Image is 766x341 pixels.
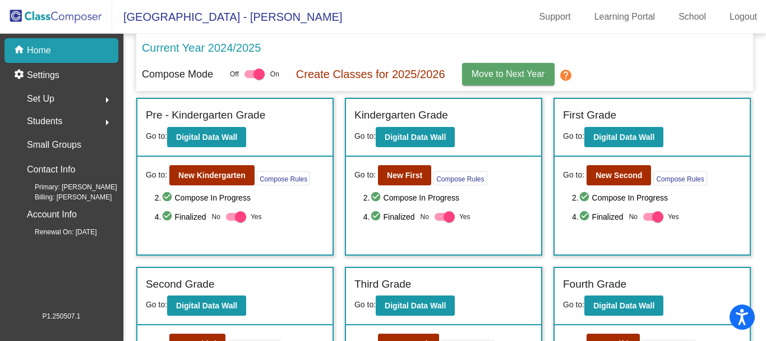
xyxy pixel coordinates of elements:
a: School [670,8,715,26]
b: New Kindergarten [178,171,246,180]
span: On [270,69,279,79]
span: Yes [668,210,679,224]
p: Home [27,44,51,57]
label: Second Grade [146,276,215,293]
span: Yes [251,210,262,224]
p: Account Info [27,207,77,222]
span: Move to Next Year [472,69,545,79]
mat-icon: check_circle [161,210,175,224]
span: 4. Finalized [572,210,624,224]
button: Compose Rules [433,171,487,185]
span: [GEOGRAPHIC_DATA] - [PERSON_NAME] [112,8,342,26]
span: Yes [459,210,470,224]
b: Digital Data Wall [385,301,446,310]
b: Digital Data Wall [176,133,237,142]
mat-icon: check_circle [161,191,175,204]
span: Go to: [354,131,376,140]
span: 4. Finalized [155,210,206,224]
mat-icon: check_circle [370,191,384,204]
mat-icon: check_circle [370,210,384,224]
span: Renewal On: [DATE] [17,227,96,237]
span: Students [27,113,62,129]
span: Go to: [146,131,167,140]
span: Go to: [146,300,167,309]
p: Create Classes for 2025/2026 [296,66,445,83]
label: Third Grade [354,276,411,293]
span: Go to: [146,169,167,181]
p: Small Groups [27,137,81,153]
b: Digital Data Wall [593,301,654,310]
a: Learning Portal [585,8,665,26]
button: Digital Data Wall [376,127,455,147]
b: Digital Data Wall [176,301,237,310]
span: 4. Finalized [363,210,415,224]
mat-icon: arrow_right [100,93,114,107]
a: Logout [721,8,766,26]
button: Digital Data Wall [584,127,663,147]
mat-icon: help [559,69,573,82]
p: Compose Mode [142,67,213,82]
b: New Second [596,171,642,180]
b: New First [387,171,422,180]
span: Primary: [PERSON_NAME] [17,182,117,192]
span: 2. Compose In Progress [363,191,533,204]
span: Go to: [563,300,584,309]
span: Set Up [27,91,54,107]
mat-icon: check_circle [579,210,592,224]
button: New Kindergarten [169,165,255,185]
button: Compose Rules [257,171,310,185]
button: Digital Data Wall [376,295,455,316]
span: No [212,212,220,222]
span: No [629,212,638,222]
button: Digital Data Wall [584,295,663,316]
span: Off [230,69,239,79]
button: Digital Data Wall [167,127,246,147]
mat-icon: settings [13,69,27,82]
button: Move to Next Year [462,63,555,85]
mat-icon: check_circle [579,191,592,204]
label: Kindergarten Grade [354,107,448,124]
label: Fourth Grade [563,276,626,293]
p: Settings [27,69,59,82]
span: Billing: [PERSON_NAME] [17,192,112,202]
label: Pre - Kindergarten Grade [146,107,265,124]
mat-icon: home [13,44,27,57]
label: First Grade [563,107,616,124]
span: Go to: [354,169,376,181]
button: Compose Rules [653,171,707,185]
button: Digital Data Wall [167,295,246,316]
span: 2. Compose In Progress [572,191,741,204]
button: New First [378,165,431,185]
button: New Second [587,165,651,185]
span: Go to: [563,169,584,181]
b: Digital Data Wall [593,133,654,142]
span: Go to: [563,131,584,140]
a: Support [530,8,580,26]
span: No [421,212,429,222]
b: Digital Data Wall [385,133,446,142]
span: 2. Compose In Progress [155,191,324,204]
mat-icon: arrow_right [100,116,114,129]
p: Contact Info [27,162,75,178]
p: Current Year 2024/2025 [142,39,261,56]
span: Go to: [354,300,376,309]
